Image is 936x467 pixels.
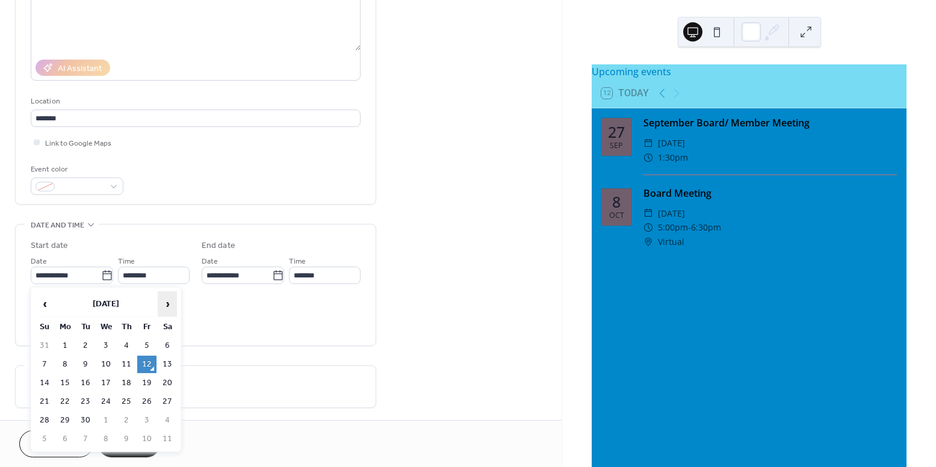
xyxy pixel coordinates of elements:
th: We [96,318,116,336]
div: September Board/ Member Meeting [643,116,897,130]
span: [DATE] [658,136,685,150]
div: ​ [643,220,653,235]
th: Mo [55,318,75,336]
td: 16 [76,374,95,392]
div: 27 [608,125,625,140]
span: 1:30pm [658,150,688,165]
td: 1 [96,412,116,429]
td: 13 [158,356,177,373]
span: Time [289,255,306,268]
td: 31 [35,337,54,354]
span: Date and time [31,219,84,232]
td: 28 [35,412,54,429]
div: Oct [609,212,624,220]
td: 18 [117,374,136,392]
span: Link to Google Maps [45,137,111,150]
span: ‹ [36,292,54,316]
td: 25 [117,393,136,410]
td: 4 [117,337,136,354]
td: 6 [158,337,177,354]
div: ​ [643,150,653,165]
td: 7 [76,430,95,448]
td: 3 [137,412,157,429]
th: Th [117,318,136,336]
td: 5 [35,430,54,448]
td: 10 [137,430,157,448]
td: 27 [158,393,177,410]
td: 30 [76,412,95,429]
td: 4 [158,412,177,429]
td: 1 [55,337,75,354]
td: 29 [55,412,75,429]
div: ​ [643,206,653,221]
td: 8 [55,356,75,373]
td: 11 [117,356,136,373]
div: Start date [31,240,68,252]
th: Su [35,318,54,336]
th: Sa [158,318,177,336]
div: End date [202,240,235,252]
td: 8 [96,430,116,448]
span: Date [31,255,47,268]
td: 24 [96,393,116,410]
td: 23 [76,393,95,410]
div: ​ [643,235,653,249]
td: 6 [55,430,75,448]
td: 17 [96,374,116,392]
td: 5 [137,337,157,354]
div: Sep [610,142,623,150]
td: 9 [76,356,95,373]
td: 22 [55,393,75,410]
td: 21 [35,393,54,410]
td: 15 [55,374,75,392]
div: 8 [612,194,621,209]
div: Board Meeting [643,186,897,200]
span: › [158,292,176,316]
th: Tu [76,318,95,336]
span: Virtual [658,235,684,249]
td: 2 [117,412,136,429]
span: 6:30pm [691,220,721,235]
td: 19 [137,374,157,392]
div: Upcoming events [592,64,907,79]
span: Time [118,255,135,268]
td: 26 [137,393,157,410]
span: 5:00pm [658,220,688,235]
button: Cancel [19,430,93,457]
span: - [688,220,691,235]
span: Date [202,255,218,268]
td: 10 [96,356,116,373]
td: 14 [35,374,54,392]
div: ​ [643,136,653,150]
th: [DATE] [55,291,157,317]
td: 11 [158,430,177,448]
td: 9 [117,430,136,448]
div: Location [31,95,358,108]
span: [DATE] [658,206,685,221]
td: 20 [158,374,177,392]
div: Event color [31,163,121,176]
td: 3 [96,337,116,354]
td: 2 [76,337,95,354]
td: 7 [35,356,54,373]
th: Fr [137,318,157,336]
td: 12 [137,356,157,373]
